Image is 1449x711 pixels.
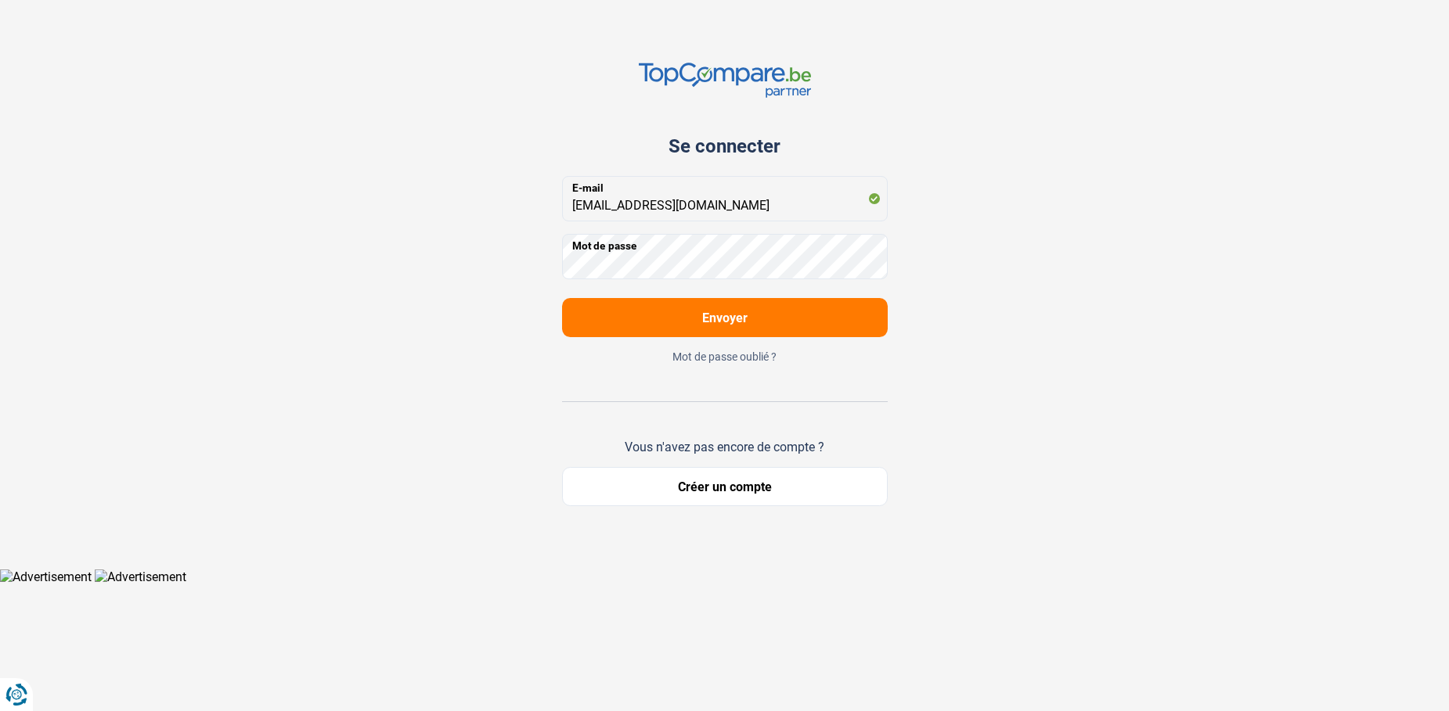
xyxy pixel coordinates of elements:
img: TopCompare.be [639,63,811,98]
button: Créer un compte [562,467,888,506]
button: Mot de passe oublié ? [562,350,888,364]
button: Envoyer [562,298,888,337]
div: Vous n'avez pas encore de compte ? [562,440,888,454]
img: Advertisement [95,569,186,584]
div: Se connecter [562,135,888,157]
span: Envoyer [702,311,748,325]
